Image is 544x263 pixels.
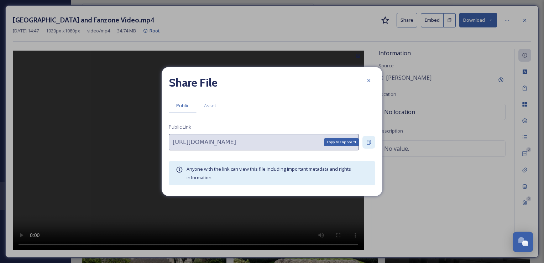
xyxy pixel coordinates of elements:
span: Public Link [169,124,191,130]
span: Asset [204,102,216,109]
div: Copy to Clipboard [324,138,359,146]
h2: Share File [169,74,218,91]
button: Open Chat [513,232,533,252]
span: Public [176,102,189,109]
span: Anyone with the link can view this file including important metadata and rights information. [187,166,351,181]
